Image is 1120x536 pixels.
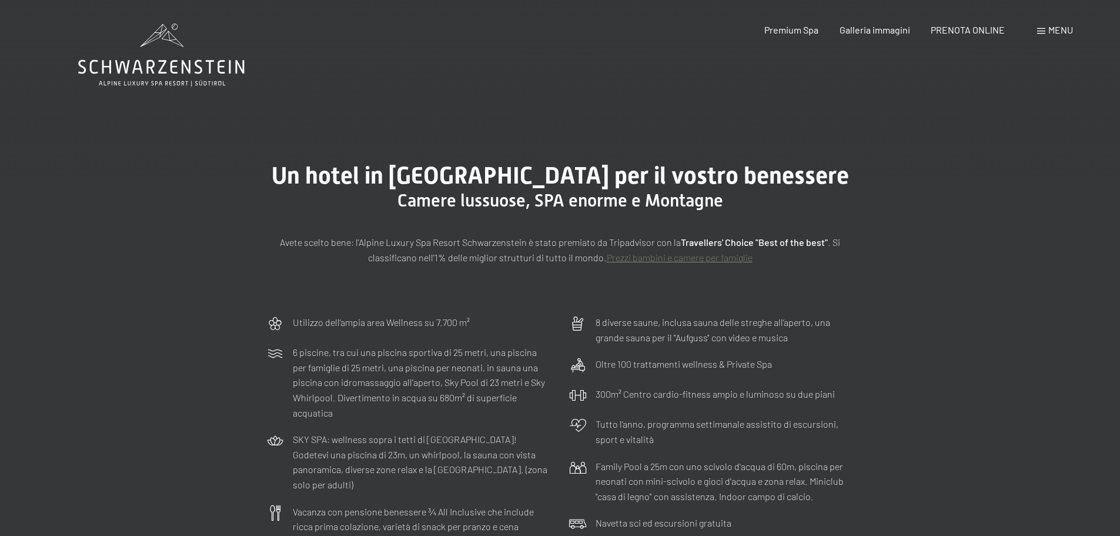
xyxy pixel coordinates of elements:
[607,252,753,263] a: Prezzi bambini e camere per famiglie
[840,24,910,35] a: Galleria immagini
[272,162,849,189] span: Un hotel in [GEOGRAPHIC_DATA] per il vostro benessere
[596,357,772,372] p: Oltre 100 trattamenti wellness & Private Spa
[596,417,854,447] p: Tutto l’anno, programma settimanale assistito di escursioni, sport e vitalità
[596,387,835,402] p: 300m² Centro cardio-fitness ampio e luminoso su due piani
[1048,24,1073,35] span: Menu
[681,237,828,248] strong: Travellers' Choice "Best of the best"
[596,459,854,504] p: Family Pool a 25m con uno scivolo d'acqua di 60m, piscina per neonati con mini-scivolo e gioci d'...
[764,24,818,35] a: Premium Spa
[931,24,1005,35] a: PRENOTA ONLINE
[596,315,854,345] p: 8 diverse saune, inclusa sauna delle streghe all’aperto, una grande sauna per il "Aufguss" con vi...
[266,235,854,265] p: Avete scelto bene: l’Alpine Luxury Spa Resort Schwarzenstein è stato premiato da Tripadvisor con ...
[596,515,731,531] p: Navetta sci ed escursioni gratuita
[293,315,470,330] p: Utilizzo dell‘ampia area Wellness su 7.700 m²
[397,190,723,211] span: Camere lussuose, SPA enorme e Montagne
[293,432,551,492] p: SKY SPA: wellness sopra i tetti di [GEOGRAPHIC_DATA]! Godetevi una piscina di 23m, un whirlpool, ...
[293,345,551,420] p: 6 piscine, tra cui una piscina sportiva di 25 metri, una piscina per famiglie di 25 metri, una pi...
